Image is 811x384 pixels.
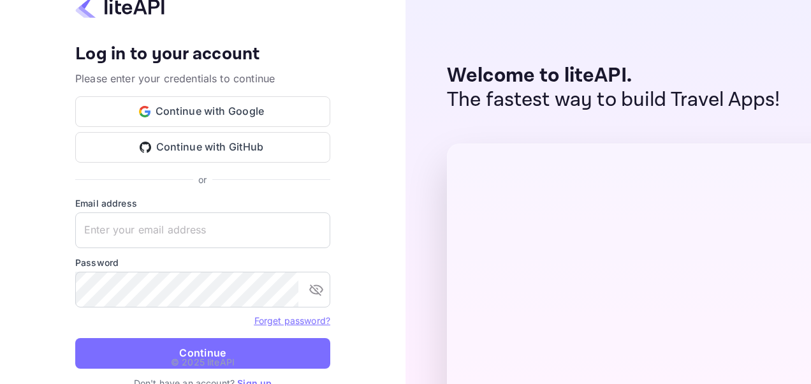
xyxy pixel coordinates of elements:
[75,338,330,369] button: Continue
[254,314,330,327] a: Forget password?
[75,96,330,127] button: Continue with Google
[198,173,207,186] p: or
[171,355,235,369] p: © 2025 liteAPI
[75,196,330,210] label: Email address
[75,212,330,248] input: Enter your email address
[303,277,329,302] button: toggle password visibility
[75,256,330,269] label: Password
[447,88,780,112] p: The fastest way to build Travel Apps!
[447,64,780,88] p: Welcome to liteAPI.
[254,315,330,326] a: Forget password?
[75,43,330,66] h4: Log in to your account
[75,132,330,163] button: Continue with GitHub
[75,71,330,86] p: Please enter your credentials to continue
